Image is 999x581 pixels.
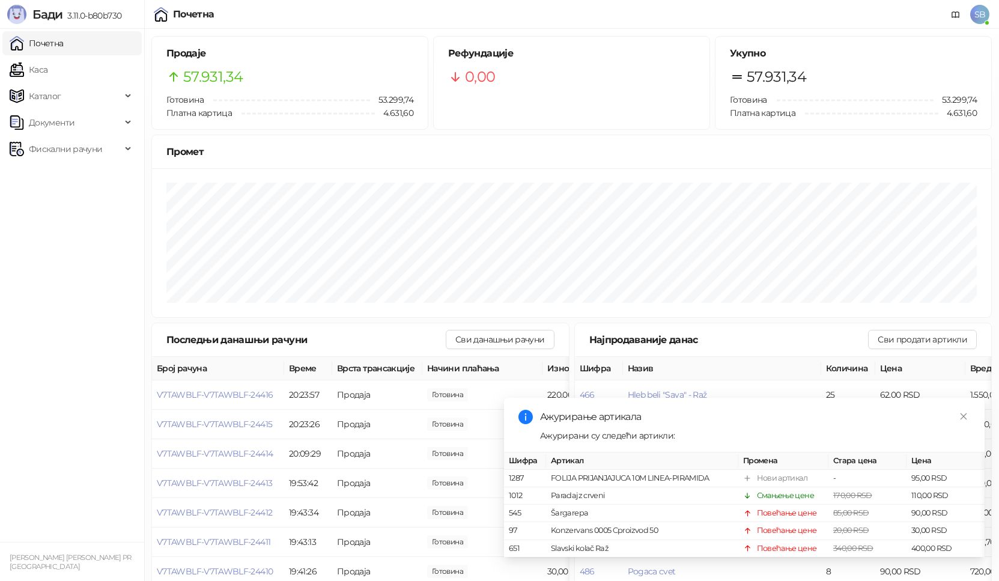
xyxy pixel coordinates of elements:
[546,470,738,487] td: FOLIJA PRIJANJAJUCA 10M LINEA-PIRAMIDA
[166,108,232,118] span: Платна картица
[546,488,738,505] td: Paradajz crveni
[589,332,869,347] div: Најпродаваније данас
[628,389,707,400] span: Hleb beli "Sava" - Raž
[757,472,807,484] div: Нови артикал
[427,506,468,519] span: 180,00
[504,505,546,523] td: 545
[446,330,554,349] button: Сви данашњи рачуни
[868,330,977,349] button: Сви продати артикли
[29,137,102,161] span: Фискални рачуни
[833,526,869,535] span: 20,00 RSD
[504,470,546,487] td: 1287
[427,476,468,490] span: 755,00
[370,93,413,106] span: 53.299,74
[284,439,332,469] td: 20:09:29
[332,357,422,380] th: Врста трансакције
[757,490,814,502] div: Смањење цене
[375,106,413,120] span: 4.631,60
[828,452,906,470] th: Стара цена
[504,540,546,558] td: 651
[284,357,332,380] th: Време
[157,507,272,518] button: V7TAWBLF-V7TAWBLF-24412
[757,525,817,537] div: Повећање цене
[284,469,332,498] td: 19:53:42
[957,410,970,423] a: Close
[757,508,817,520] div: Повећање цене
[465,65,495,88] span: 0,00
[504,452,546,470] th: Шифра
[730,46,977,61] h5: Укупно
[157,419,272,430] button: V7TAWBLF-V7TAWBLF-24415
[546,505,738,523] td: Šargarepa
[833,544,873,553] span: 340,00 RSD
[959,412,968,421] span: close
[623,357,821,380] th: Назив
[62,10,121,21] span: 3.11.0-b80b730
[906,523,985,540] td: 30,00 RSD
[29,111,74,135] span: Документи
[166,332,446,347] div: Последњи данашњи рачуни
[821,357,875,380] th: Количина
[152,357,284,380] th: Број рачуна
[906,540,985,558] td: 400,00 RSD
[546,540,738,558] td: Slavski kolač Raž
[970,5,989,24] span: SB
[580,566,595,577] button: 486
[157,448,273,459] button: V7TAWBLF-V7TAWBLF-24414
[934,93,977,106] span: 53.299,74
[29,84,61,108] span: Каталог
[332,469,422,498] td: Продаја
[157,537,270,547] button: V7TAWBLF-V7TAWBLF-24411
[504,523,546,540] td: 97
[875,380,965,410] td: 62,00 RSD
[580,389,595,400] button: 466
[332,498,422,528] td: Продаја
[518,410,533,424] span: info-circle
[284,528,332,557] td: 19:43:13
[422,357,542,380] th: Начини плаћања
[747,65,806,88] span: 57.931,34
[738,452,828,470] th: Промена
[540,410,970,424] div: Ажурирање артикала
[546,452,738,470] th: Артикал
[332,380,422,410] td: Продаја
[157,566,273,577] span: V7TAWBLF-V7TAWBLF-24410
[157,389,273,400] button: V7TAWBLF-V7TAWBLF-24416
[427,418,468,431] span: 3.499,00
[875,357,965,380] th: Цена
[157,478,272,488] button: V7TAWBLF-V7TAWBLF-24413
[730,108,795,118] span: Платна картица
[284,498,332,528] td: 19:43:34
[542,357,633,380] th: Износ
[332,410,422,439] td: Продаја
[427,535,468,549] span: 635,00
[284,380,332,410] td: 20:23:57
[10,553,132,571] small: [PERSON_NAME] [PERSON_NAME] PR [GEOGRAPHIC_DATA]
[332,439,422,469] td: Продаја
[427,388,468,401] span: 220,00
[427,447,468,460] span: 445,00
[906,470,985,487] td: 95,00 RSD
[546,523,738,540] td: Konzervans 0005 Cproizvod 50
[828,470,906,487] td: -
[448,46,695,61] h5: Рефундације
[32,7,62,22] span: Бади
[183,65,243,88] span: 57.931,34
[10,31,64,55] a: Почетна
[730,94,767,105] span: Готовина
[833,509,869,518] span: 85,00 RSD
[833,491,872,500] span: 170,00 RSD
[540,429,970,442] div: Ажурирани су следећи артикли:
[946,5,965,24] a: Документација
[575,357,623,380] th: Шифра
[906,505,985,523] td: 90,00 RSD
[173,10,214,19] div: Почетна
[166,144,977,159] div: Промет
[284,410,332,439] td: 20:23:26
[166,94,204,105] span: Готовина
